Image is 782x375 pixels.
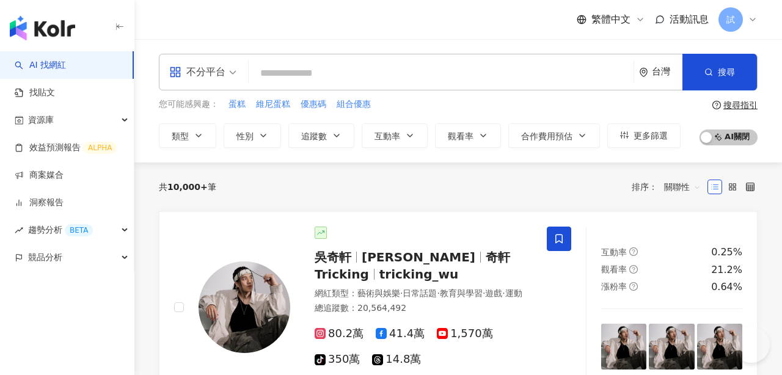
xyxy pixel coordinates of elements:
span: 更多篩選 [634,131,668,140]
button: 觀看率 [435,123,501,148]
span: 350萬 [315,353,360,366]
span: 教育與學習 [440,288,483,298]
img: post-image [601,324,646,369]
span: question-circle [629,282,638,291]
span: 41.4萬 [376,327,425,340]
span: 趨勢分析 [28,216,93,244]
div: 搜尋指引 [723,100,758,110]
span: 試 [726,13,735,26]
span: 互動率 [601,247,627,257]
span: rise [15,226,23,235]
span: 競品分析 [28,244,62,271]
div: 21.2% [711,263,742,277]
span: 互動率 [375,131,400,141]
span: question-circle [629,265,638,274]
span: tricking_wu [379,267,459,282]
img: KOL Avatar [199,261,290,353]
span: 遊戲 [485,288,502,298]
span: 搜尋 [718,67,735,77]
span: 類型 [172,131,189,141]
button: 追蹤數 [288,123,354,148]
a: searchAI 找網紅 [15,59,66,71]
img: post-image [649,324,694,369]
div: 共 筆 [159,182,216,192]
div: 0.64% [711,280,742,294]
span: environment [639,68,648,77]
button: 性別 [224,123,281,148]
button: 類型 [159,123,216,148]
span: 1,570萬 [437,327,493,340]
button: 互動率 [362,123,428,148]
iframe: Help Scout Beacon - Open [733,326,770,363]
a: 商案媒合 [15,169,64,181]
span: question-circle [712,101,721,109]
span: 藝術與娛樂 [357,288,400,298]
div: BETA [65,224,93,236]
div: 台灣 [652,67,682,77]
span: · [502,288,505,298]
button: 更多篩選 [607,123,681,148]
button: 組合優惠 [336,98,371,111]
div: 總追蹤數 ： 20,564,492 [315,302,532,315]
span: 活動訊息 [670,13,709,25]
span: 蛋糕 [228,98,246,111]
button: 蛋糕 [228,98,246,111]
span: 吳奇軒 [315,250,351,264]
span: appstore [169,66,181,78]
span: 運動 [505,288,522,298]
span: 合作費用預估 [521,131,572,141]
span: 您可能感興趣： [159,98,219,111]
span: question-circle [629,247,638,256]
span: 維尼蛋糕 [256,98,290,111]
a: 效益預測報告ALPHA [15,142,117,154]
span: 觀看率 [601,264,627,274]
span: 漲粉率 [601,282,627,291]
span: [PERSON_NAME] [362,250,475,264]
img: post-image [697,324,742,369]
div: 不分平台 [169,62,225,82]
span: 80.2萬 [315,327,364,340]
div: 0.25% [711,246,742,259]
span: 關聯性 [664,177,701,197]
span: 性別 [236,131,254,141]
button: 維尼蛋糕 [255,98,291,111]
span: 奇軒Tricking [315,250,510,282]
a: 找貼文 [15,87,55,99]
div: 網紅類型 ： [315,288,532,300]
span: · [400,288,403,298]
button: 搜尋 [682,54,757,90]
span: 繁體中文 [591,13,630,26]
span: 資源庫 [28,106,54,134]
span: 追蹤數 [301,131,327,141]
button: 合作費用預估 [508,123,600,148]
span: · [483,288,485,298]
span: 優惠碼 [301,98,326,111]
img: logo [10,16,75,40]
a: 洞察報告 [15,197,64,209]
span: 14.8萬 [372,353,421,366]
span: 10,000+ [167,182,208,192]
button: 優惠碼 [300,98,327,111]
span: · [437,288,439,298]
span: 日常話題 [403,288,437,298]
span: 觀看率 [448,131,473,141]
div: 排序： [632,177,707,197]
